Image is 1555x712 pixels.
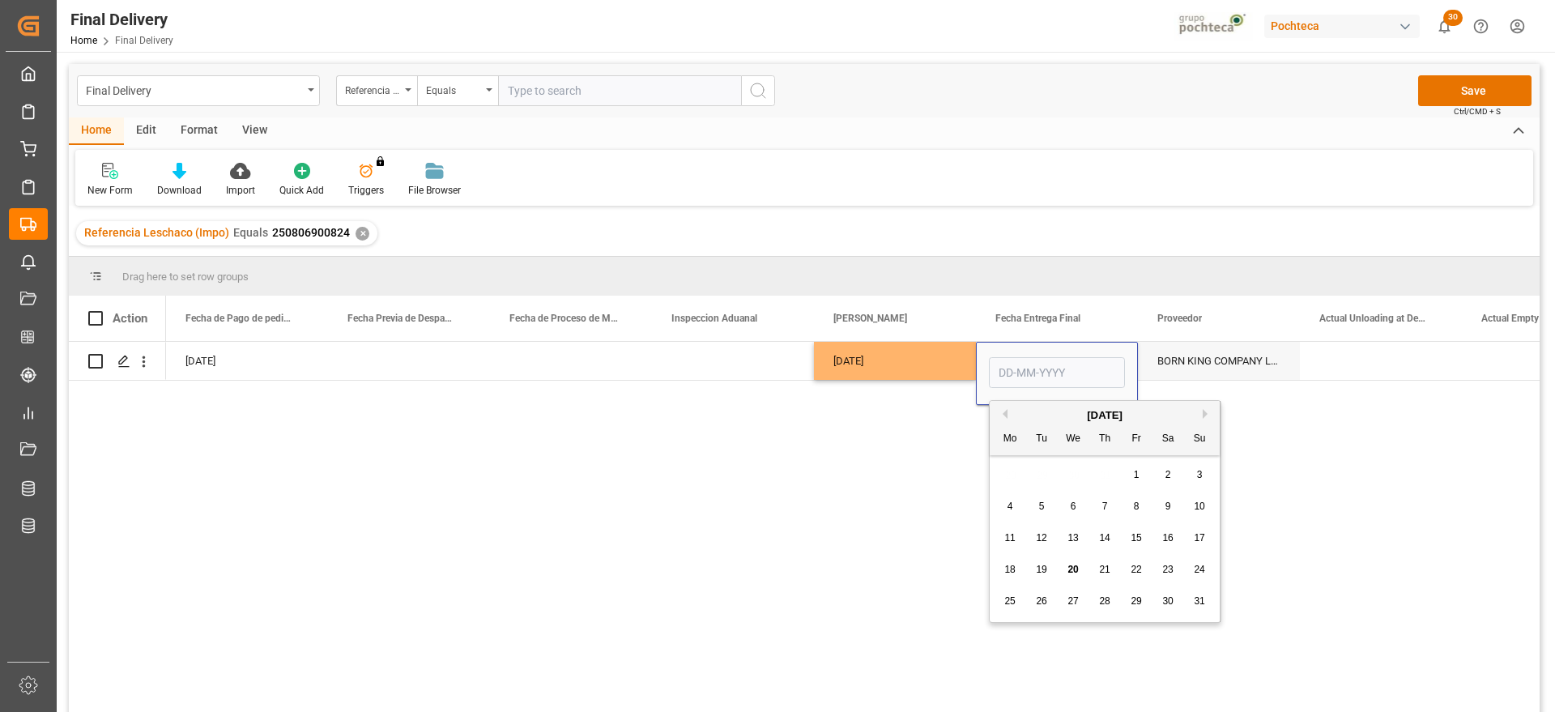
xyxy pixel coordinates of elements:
[671,313,757,324] span: Inspeccion Aduanal
[70,7,173,32] div: Final Delivery
[1190,528,1210,548] div: Choose Sunday, August 17th, 2025
[1157,313,1202,324] span: Proveedor
[124,117,168,145] div: Edit
[1134,469,1140,480] span: 1
[168,117,230,145] div: Format
[995,313,1080,324] span: Fecha Entrega Final
[1099,564,1110,575] span: 21
[1000,591,1020,612] div: Choose Monday, August 25th, 2025
[1032,497,1052,517] div: Choose Tuesday, August 5th, 2025
[1158,497,1178,517] div: Choose Saturday, August 9th, 2025
[86,79,302,100] div: Final Delivery
[1131,532,1141,544] span: 15
[1000,429,1020,450] div: Mo
[1454,105,1501,117] span: Ctrl/CMD + S
[113,311,147,326] div: Action
[1063,560,1084,580] div: Choose Wednesday, August 20th, 2025
[1127,465,1147,485] div: Choose Friday, August 1st, 2025
[1134,501,1140,512] span: 8
[1162,532,1173,544] span: 16
[1194,595,1204,607] span: 31
[1063,591,1084,612] div: Choose Wednesday, August 27th, 2025
[1095,429,1115,450] div: Th
[70,35,97,46] a: Home
[1319,313,1428,324] span: Actual Unloading at Destination
[1174,12,1254,41] img: pochtecaImg.jpg_1689854062.jpg
[1165,469,1171,480] span: 2
[1071,501,1076,512] span: 6
[1032,429,1052,450] div: Tu
[1463,8,1499,45] button: Help Center
[230,117,279,145] div: View
[408,183,461,198] div: File Browser
[417,75,498,106] button: open menu
[1036,564,1046,575] span: 19
[1063,497,1084,517] div: Choose Wednesday, August 6th, 2025
[122,271,249,283] span: Drag here to set row groups
[1067,564,1078,575] span: 20
[1194,501,1204,512] span: 10
[1190,591,1210,612] div: Choose Sunday, August 31st, 2025
[1099,595,1110,607] span: 28
[1158,560,1178,580] div: Choose Saturday, August 23rd, 2025
[1197,469,1203,480] span: 3
[1426,8,1463,45] button: show 30 new notifications
[1203,409,1212,419] button: Next Month
[1039,501,1045,512] span: 5
[1131,564,1141,575] span: 22
[356,227,369,241] div: ✕
[87,183,133,198] div: New Form
[1131,595,1141,607] span: 29
[1063,528,1084,548] div: Choose Wednesday, August 13th, 2025
[1443,10,1463,26] span: 30
[1067,595,1078,607] span: 27
[1165,501,1171,512] span: 9
[1063,429,1084,450] div: We
[1008,501,1013,512] span: 4
[1194,532,1204,544] span: 17
[1000,528,1020,548] div: Choose Monday, August 11th, 2025
[1194,564,1204,575] span: 24
[1264,15,1420,38] div: Pochteca
[1264,11,1426,41] button: Pochteca
[1032,528,1052,548] div: Choose Tuesday, August 12th, 2025
[279,183,324,198] div: Quick Add
[84,226,229,239] span: Referencia Leschaco (Impo)
[509,313,618,324] span: Fecha de Proceso de Modulación
[1095,560,1115,580] div: Choose Thursday, August 21st, 2025
[226,183,255,198] div: Import
[1032,560,1052,580] div: Choose Tuesday, August 19th, 2025
[1190,465,1210,485] div: Choose Sunday, August 3rd, 2025
[1036,595,1046,607] span: 26
[1162,564,1173,575] span: 23
[833,313,907,324] span: [PERSON_NAME]
[1095,528,1115,548] div: Choose Thursday, August 14th, 2025
[1158,465,1178,485] div: Choose Saturday, August 2nd, 2025
[69,117,124,145] div: Home
[498,75,741,106] input: Type to search
[166,342,328,380] div: [DATE]
[990,407,1220,424] div: [DATE]
[1127,560,1147,580] div: Choose Friday, August 22nd, 2025
[1127,591,1147,612] div: Choose Friday, August 29th, 2025
[1138,342,1300,380] div: BORN KING COMPANY LIMITED
[1127,497,1147,517] div: Choose Friday, August 8th, 2025
[185,313,294,324] span: Fecha de Pago de pedimento
[1000,497,1020,517] div: Choose Monday, August 4th, 2025
[1067,532,1078,544] span: 13
[1004,564,1015,575] span: 18
[1095,497,1115,517] div: Choose Thursday, August 7th, 2025
[1418,75,1532,106] button: Save
[1127,528,1147,548] div: Choose Friday, August 15th, 2025
[1190,429,1210,450] div: Su
[233,226,268,239] span: Equals
[347,313,456,324] span: Fecha Previa de Despacho
[1099,532,1110,544] span: 14
[1162,595,1173,607] span: 30
[1000,560,1020,580] div: Choose Monday, August 18th, 2025
[1036,532,1046,544] span: 12
[1158,429,1178,450] div: Sa
[1158,591,1178,612] div: Choose Saturday, August 30th, 2025
[1102,501,1108,512] span: 7
[272,226,350,239] span: 250806900824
